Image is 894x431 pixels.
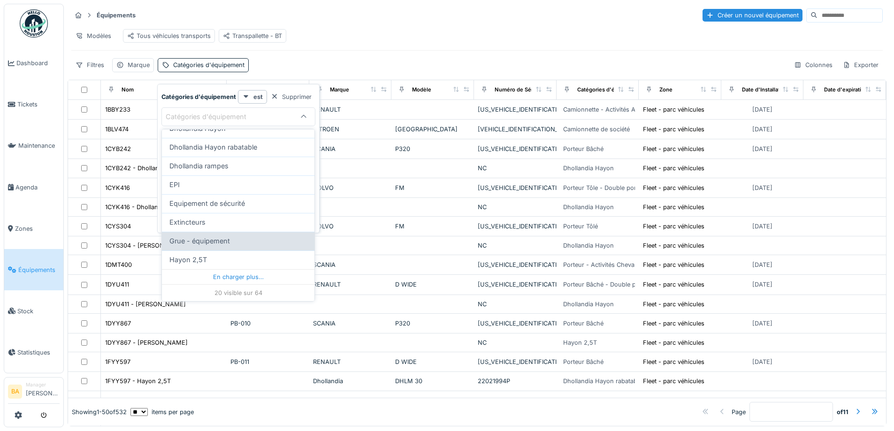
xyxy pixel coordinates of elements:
div: NC [478,300,553,309]
div: Fleet - parc véhicules [643,144,704,153]
div: NC [478,338,553,347]
span: Tickets [17,100,60,109]
div: Créer un nouvel équipement [703,9,802,22]
div: VOLVO [313,183,388,192]
div: 1DYY867 - [PERSON_NAME] [105,338,188,347]
div: Fleet - parc véhicules [643,164,704,173]
div: [GEOGRAPHIC_DATA] [395,125,470,134]
div: Fleet - parc véhicules [643,300,704,309]
div: Fleet - parc véhicules [643,319,704,328]
div: Dhollandia Hayon [563,241,614,250]
div: Date d'Installation [742,86,788,94]
span: Dashboard [16,59,60,68]
div: Filtres [71,58,108,72]
div: [DATE] [752,260,772,269]
div: Fleet - parc véhicules [643,222,704,231]
div: Dhollandia Hayon [563,203,614,212]
div: Exporter [839,58,883,72]
div: Zone [659,86,672,94]
div: Dhollandia Hayon [563,300,614,309]
div: Porteur Bâché [563,357,604,366]
div: PB-011 [230,357,306,366]
div: Colonnes [790,58,837,72]
div: Marque [128,60,150,69]
span: Extincteurs [169,217,206,227]
strong: est [253,92,263,101]
div: [DATE] [752,144,772,153]
div: [DATE] [752,222,772,231]
div: [DATE] [752,396,772,405]
div: Fleet - parc véhicules [643,105,704,114]
div: Fleet - parc véhicules [643,260,704,269]
div: Fleet - parc véhicules [643,377,704,386]
div: 1FYY597 [105,357,130,366]
span: Grue - équipement [169,236,230,246]
div: RENAULT [313,357,388,366]
div: Hayon 2,5T [563,338,597,347]
div: D WIDE [395,357,470,366]
strong: Catégories d'équipement [161,92,236,101]
div: Dhollandia Hayon [563,164,614,173]
div: [US_VEHICLE_IDENTIFICATION_NUMBER] [478,357,553,366]
strong: of 11 [837,408,848,416]
div: MANITOU [313,396,388,405]
div: PB-010 [230,319,306,328]
div: 1CYK416 - Dhollandia Hayon [105,203,187,212]
div: Dhollandia Hayon rabatable [563,377,642,386]
span: Agenda [15,183,60,192]
div: [PERSON_NAME] [563,396,613,405]
div: SCANIA [313,144,388,153]
div: NC [478,241,553,250]
div: [US_VEHICLE_IDENTIFICATION_NUMBER] [478,260,553,269]
div: Ajouter une condition [235,126,315,139]
div: DHLM 30 [395,377,470,386]
li: [PERSON_NAME] [26,381,60,401]
span: Dhollandia Hayon rabatable [169,142,257,152]
div: [US_VEHICLE_IDENTIFICATION_NUMBER] [478,183,553,192]
div: Fleet - parc véhicules [643,203,704,212]
div: Showing 1 - 50 of 532 [72,408,127,416]
div: [DATE] [752,105,772,114]
div: [VEHICLE_IDENTIFICATION_NUMBER] [478,396,553,405]
div: [VEHICLE_IDENTIFICATION_NUMBER] [478,125,553,134]
div: [DATE] [752,125,772,134]
span: Statistiques [17,348,60,357]
div: Fleet - parc véhicules [643,357,704,366]
div: Porteur - Activités Chevaux [563,260,642,269]
div: [US_VEHICLE_IDENTIFICATION_NUMBER] [478,280,553,289]
div: Catégories d'équipement [166,112,260,122]
div: VOLVO [313,222,388,231]
div: P320 [395,319,470,328]
div: Fleet - parc véhicules [643,241,704,250]
div: Modèles [71,29,115,43]
div: 1FYZ076 - Chariot embarqué [105,396,188,405]
div: Fleet - parc véhicules [643,280,704,289]
div: Porteur Tôle - Double ponts [563,183,643,192]
div: Dhollandia [313,377,388,386]
div: Porteur Bâché [563,319,604,328]
div: SCANIA [313,319,388,328]
div: Catégories d'équipement [577,86,642,94]
div: CITROEN [313,125,388,134]
div: 1CYK416 [105,183,130,192]
div: NC [478,203,553,212]
div: Catégories d'équipement [173,60,245,69]
span: Equipement de sécurité [169,198,245,209]
div: 22021994P [478,377,553,386]
div: Porteur Bâché - Double ponts [563,280,649,289]
div: Fleet - parc véhicules [643,125,704,134]
div: 1CYB242 [105,144,131,153]
div: Marque [330,86,349,94]
div: Fleet - parc véhicules [643,396,704,405]
span: Maintenance [18,141,60,150]
span: Hayon 2,5T [169,255,207,265]
div: 1DYU411 - [PERSON_NAME] [105,300,186,309]
div: 1CYB242 - Dhollandia Hayon [105,164,188,173]
div: Porteur Tôlé [563,222,598,231]
div: D WIDE [395,280,470,289]
div: RENAULT [313,280,388,289]
div: Porteur Bâché [563,144,604,153]
span: Équipements [18,265,60,274]
div: 1BLV474 [105,125,129,134]
span: Zones [15,224,60,233]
